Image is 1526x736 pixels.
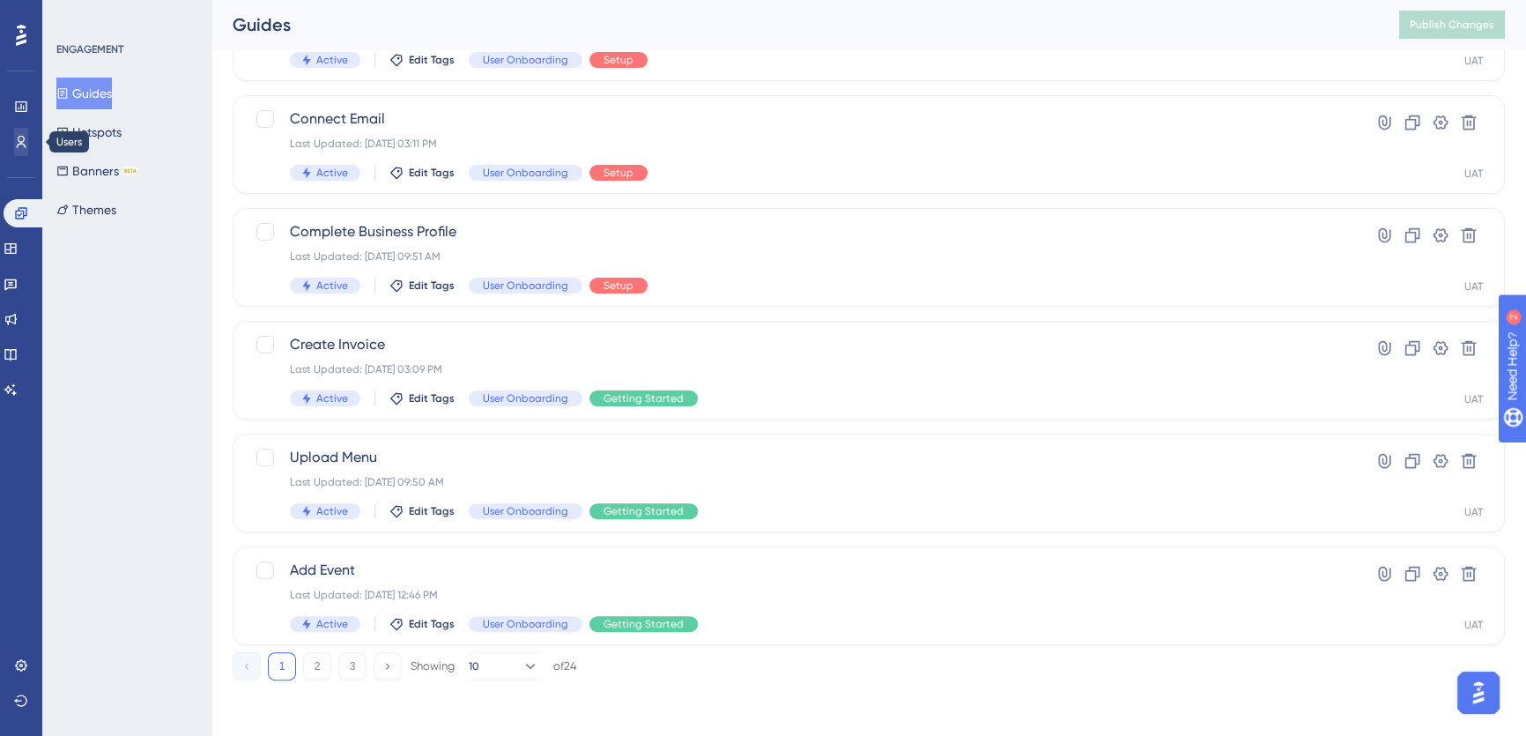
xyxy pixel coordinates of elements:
div: UAT [1464,279,1483,294]
div: BETA [122,167,138,175]
button: Edit Tags [389,617,455,631]
span: User Onboarding [483,617,568,631]
span: Need Help? [41,4,110,26]
button: Guides [56,78,112,109]
div: UAT [1464,618,1483,632]
div: ENGAGEMENT [56,42,123,56]
div: 2 [122,9,128,23]
span: Connect Email [290,108,1307,130]
span: Active [316,279,348,293]
button: 3 [338,652,367,680]
button: 10 [469,652,539,680]
span: 10 [469,659,479,673]
span: Publish Changes [1410,18,1494,32]
span: Add Event [290,560,1307,581]
span: Setup [604,279,633,293]
span: Active [316,166,348,180]
button: Edit Tags [389,279,455,293]
span: Edit Tags [409,617,455,631]
span: Getting Started [604,504,684,518]
button: Themes [56,194,116,226]
div: Last Updated: [DATE] 03:09 PM [290,362,1307,376]
button: Edit Tags [389,504,455,518]
div: Last Updated: [DATE] 03:11 PM [290,137,1307,151]
div: Showing [411,658,455,674]
button: BannersBETA [56,155,138,187]
span: Create Invoice [290,334,1307,355]
button: Hotspots [56,116,122,148]
div: UAT [1464,54,1483,68]
span: Getting Started [604,617,684,631]
span: Upload Menu [290,447,1307,468]
div: Last Updated: [DATE] 12:46 PM [290,588,1307,602]
div: Guides [233,12,1355,37]
span: Edit Tags [409,504,455,518]
span: User Onboarding [483,504,568,518]
span: Complete Business Profile [290,221,1307,242]
span: Setup [604,166,633,180]
div: of 24 [553,658,577,674]
span: Getting Started [604,391,684,405]
span: Active [316,53,348,67]
span: Active [316,617,348,631]
span: User Onboarding [483,391,568,405]
div: UAT [1464,167,1483,181]
div: UAT [1464,392,1483,406]
span: Setup [604,53,633,67]
span: Edit Tags [409,391,455,405]
span: Edit Tags [409,279,455,293]
button: Edit Tags [389,166,455,180]
button: Edit Tags [389,391,455,405]
iframe: UserGuiding AI Assistant Launcher [1452,666,1505,719]
div: Last Updated: [DATE] 09:50 AM [290,475,1307,489]
button: 1 [268,652,296,680]
span: User Onboarding [483,53,568,67]
span: User Onboarding [483,279,568,293]
button: 2 [303,652,331,680]
span: Active [316,504,348,518]
div: Last Updated: [DATE] 09:51 AM [290,249,1307,264]
span: Edit Tags [409,53,455,67]
button: Publish Changes [1399,11,1505,39]
div: UAT [1464,505,1483,519]
span: User Onboarding [483,166,568,180]
span: Active [316,391,348,405]
span: Edit Tags [409,166,455,180]
button: Edit Tags [389,53,455,67]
